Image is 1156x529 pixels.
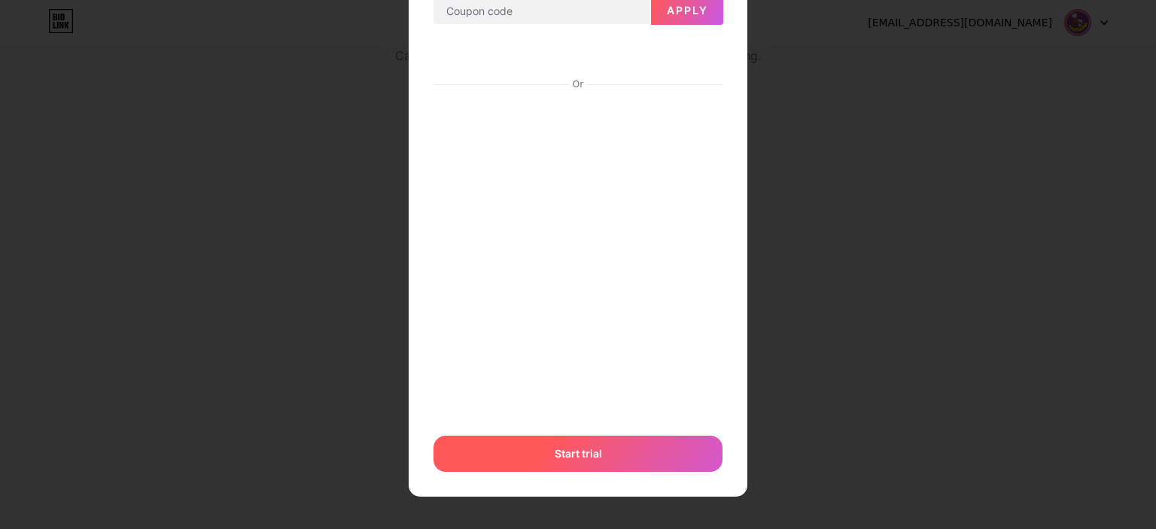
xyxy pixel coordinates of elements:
[667,4,708,17] span: Apply
[570,78,586,90] div: Or
[433,38,722,74] iframe: Quadro seguro do botão de pagamento
[555,445,602,461] span: Start trial
[430,92,726,421] iframe: Quadro seguro de entrada do pagamento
